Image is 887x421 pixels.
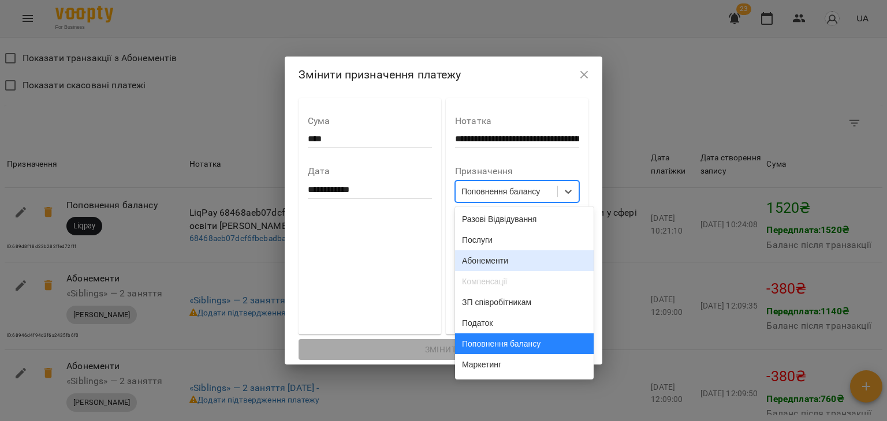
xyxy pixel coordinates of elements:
label: Дата [308,167,432,176]
div: Послуги [455,230,594,250]
div: Маркетинг [455,354,594,375]
div: Поповнення балансу [461,186,540,197]
label: Нотатка [455,116,579,126]
div: Витрати на компенсації [455,375,594,396]
div: Компенсації [455,271,594,292]
div: ЗП співробітникам [455,292,594,313]
div: Разові Відвідування [455,209,594,230]
label: Призначення [455,167,579,176]
div: Абонементи [455,250,594,271]
h2: Змінити призначення платежу [299,66,589,84]
div: Податок [455,313,594,333]
div: Поповнення балансу [455,333,594,354]
label: Сума [308,116,432,126]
